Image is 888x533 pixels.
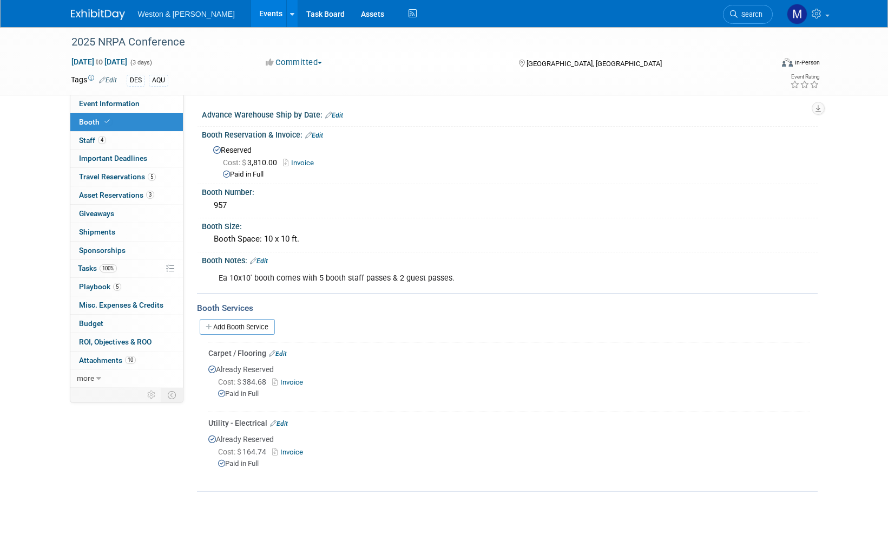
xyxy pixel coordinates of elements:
[79,191,154,199] span: Asset Reservations
[70,333,183,351] a: ROI, Objectives & ROO
[272,448,307,456] a: Invoice
[202,218,818,232] div: Booth Size:
[223,158,281,167] span: 3,810.00
[146,191,154,199] span: 3
[210,197,810,214] div: 957
[125,356,136,364] span: 10
[79,154,147,162] span: Important Deadlines
[223,158,247,167] span: Cost: $
[68,32,757,52] div: 2025 NRPA Conference
[70,315,183,333] a: Budget
[269,350,287,357] a: Edit
[272,378,307,386] a: Invoice
[218,447,242,456] span: Cost: $
[211,268,699,289] div: Ea 10x10' booth comes with 5 booth staff passes & 2 guest passes.
[218,389,810,399] div: Paid in Full
[79,172,156,181] span: Travel Reservations
[218,378,242,386] span: Cost: $
[70,242,183,259] a: Sponsorships
[202,252,818,266] div: Booth Notes:
[70,205,183,223] a: Giveaways
[113,283,121,291] span: 5
[262,57,326,68] button: Committed
[94,57,104,66] span: to
[782,58,793,67] img: Format-Inperson.png
[129,59,152,66] span: (3 days)
[210,231,810,248] div: Booth Space: 10 x 10 ft.
[138,10,235,18] span: Weston & [PERSON_NAME]
[77,374,94,382] span: more
[79,282,121,291] span: Playbook
[79,136,106,145] span: Staff
[79,319,103,328] span: Budget
[208,348,810,359] div: Carpet / Flooring
[78,264,117,272] span: Tasks
[305,132,323,139] a: Edit
[70,259,183,277] a: Tasks100%
[71,74,117,87] td: Tags
[70,369,183,387] a: more
[99,76,117,84] a: Edit
[70,186,183,204] a: Asset Reservations3
[149,75,168,86] div: AQU
[787,4,807,24] img: Mary Ann Trujillo
[270,420,288,427] a: Edit
[218,378,271,386] span: 384.68
[71,9,125,20] img: ExhibitDay
[283,159,319,167] a: Invoice
[79,337,152,346] span: ROI, Objectives & ROO
[98,136,106,144] span: 4
[738,10,762,18] span: Search
[709,56,820,73] div: Event Format
[70,352,183,369] a: Attachments10
[202,127,818,141] div: Booth Reservation & Invoice:
[794,58,820,67] div: In-Person
[723,5,773,24] a: Search
[161,388,183,402] td: Toggle Event Tabs
[127,75,145,86] div: DES
[223,170,810,180] div: Paid in Full
[79,209,114,218] span: Giveaways
[79,246,126,255] span: Sponsorships
[197,302,818,314] div: Booth Services
[70,278,183,296] a: Playbook5
[71,57,128,67] span: [DATE] [DATE]
[200,319,275,335] a: Add Booth Service
[208,418,810,428] div: Utility - Electrical
[70,113,183,131] a: Booth
[527,60,662,68] span: [GEOGRAPHIC_DATA], [GEOGRAPHIC_DATA]
[218,447,271,456] span: 164.74
[104,119,110,125] i: Booth reservation complete
[79,99,140,108] span: Event Information
[70,95,183,113] a: Event Information
[79,227,115,236] span: Shipments
[148,173,156,181] span: 5
[70,223,183,241] a: Shipments
[79,118,112,126] span: Booth
[250,257,268,265] a: Edit
[70,149,183,167] a: Important Deadlines
[70,168,183,186] a: Travel Reservations5
[790,74,819,80] div: Event Rating
[208,428,810,478] div: Already Reserved
[142,388,161,402] td: Personalize Event Tab Strip
[70,296,183,314] a: Misc. Expenses & Credits
[100,264,117,272] span: 100%
[325,112,343,119] a: Edit
[202,184,818,198] div: Booth Number:
[70,132,183,149] a: Staff4
[79,356,136,365] span: Attachments
[210,142,810,180] div: Reserved
[218,459,810,469] div: Paid in Full
[79,301,163,309] span: Misc. Expenses & Credits
[202,107,818,121] div: Advance Warehouse Ship by Date:
[208,359,810,408] div: Already Reserved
